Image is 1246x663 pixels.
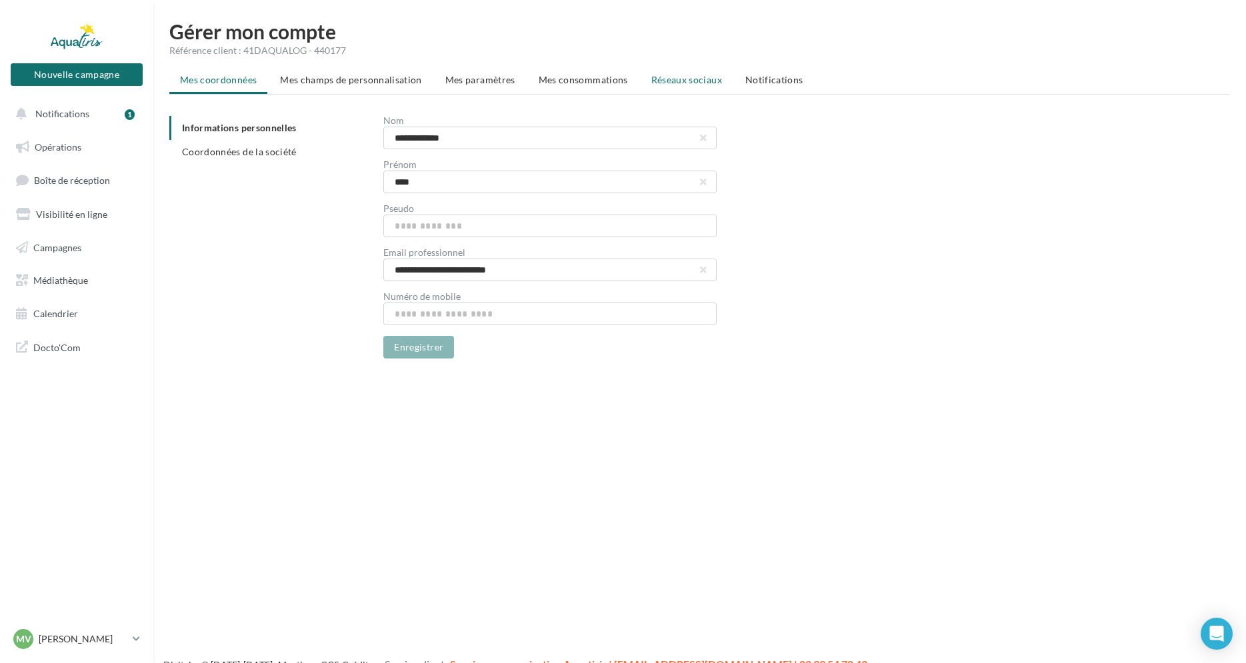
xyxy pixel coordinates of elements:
[651,74,722,85] span: Réseaux sociaux
[11,63,143,86] button: Nouvelle campagne
[383,248,717,257] div: Email professionnel
[8,267,145,295] a: Médiathèque
[35,141,81,153] span: Opérations
[1201,618,1233,650] div: Open Intercom Messenger
[745,74,803,85] span: Notifications
[11,626,143,652] a: MV [PERSON_NAME]
[280,74,422,85] span: Mes champs de personnalisation
[33,275,88,286] span: Médiathèque
[33,241,81,253] span: Campagnes
[8,234,145,262] a: Campagnes
[383,204,717,213] div: Pseudo
[8,333,145,361] a: Docto'Com
[34,175,110,186] span: Boîte de réception
[539,74,628,85] span: Mes consommations
[8,133,145,161] a: Opérations
[35,108,89,119] span: Notifications
[33,308,78,319] span: Calendrier
[169,21,1230,41] h1: Gérer mon compte
[39,632,127,646] p: [PERSON_NAME]
[8,166,145,195] a: Boîte de réception
[8,100,140,128] button: Notifications 1
[36,209,107,220] span: Visibilité en ligne
[169,44,1230,57] div: Référence client : 41DAQUALOG - 440177
[8,300,145,328] a: Calendrier
[8,201,145,229] a: Visibilité en ligne
[182,146,297,157] span: Coordonnées de la société
[383,160,717,169] div: Prénom
[125,109,135,120] div: 1
[33,338,81,356] span: Docto'Com
[383,336,454,358] button: Enregistrer
[445,74,515,85] span: Mes paramètres
[383,292,717,301] div: Numéro de mobile
[383,116,717,125] div: Nom
[16,632,31,646] span: MV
